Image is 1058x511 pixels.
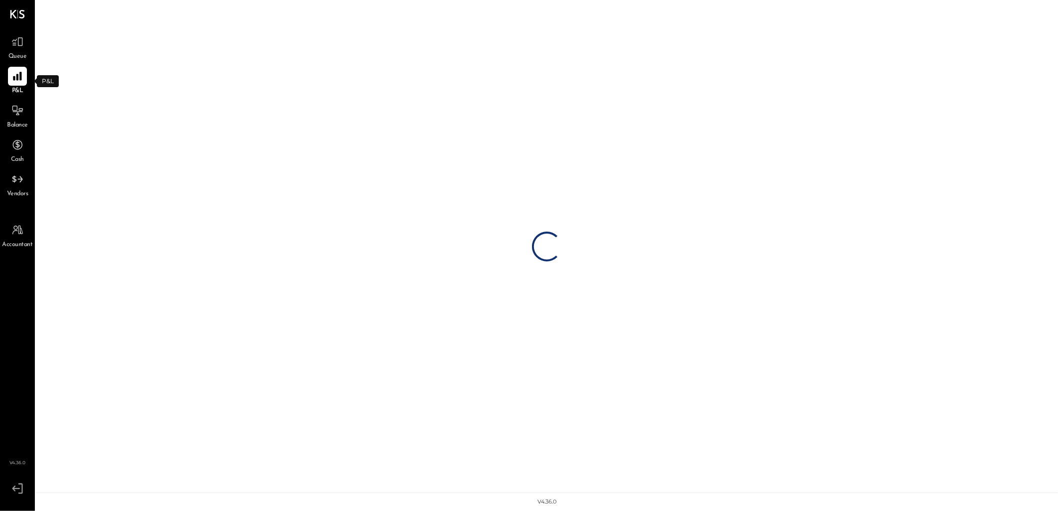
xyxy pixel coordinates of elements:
span: Cash [11,155,24,164]
a: Accountant [0,221,34,250]
a: Cash [0,135,34,164]
a: Vendors [0,170,34,199]
span: Accountant [2,241,33,250]
span: Queue [8,52,27,61]
a: P&L [0,67,34,96]
span: Balance [7,121,28,130]
div: v 4.36.0 [537,498,556,506]
a: Balance [0,101,34,130]
span: P&L [12,87,23,96]
div: P&L [37,75,59,87]
span: Vendors [7,190,28,199]
a: Queue [0,32,34,61]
